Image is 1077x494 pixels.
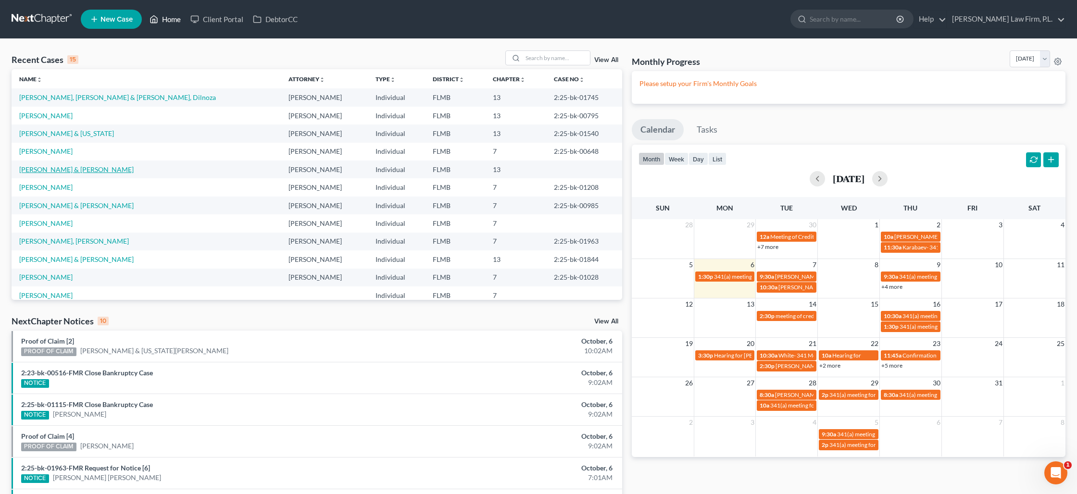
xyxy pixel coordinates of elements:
[819,362,840,369] a: +2 more
[902,312,1046,320] span: 341(a) meeting for [PERSON_NAME] & [PERSON_NAME]
[37,77,42,83] i: unfold_more
[998,417,1003,428] span: 7
[21,411,49,420] div: NOTICE
[425,233,485,250] td: FLMB
[902,244,961,251] span: Karabaev- 341 Meeting
[19,255,134,263] a: [PERSON_NAME] & [PERSON_NAME]
[1060,377,1065,389] span: 1
[19,219,73,227] a: [PERSON_NAME]
[914,11,946,28] a: Help
[1056,298,1065,310] span: 18
[21,337,74,345] a: Proof of Claim [2]
[281,143,368,161] td: [PERSON_NAME]
[994,259,1003,271] span: 10
[884,233,893,240] span: 10a
[546,250,623,268] td: 2:25-bk-01844
[833,173,864,184] h2: [DATE]
[708,152,726,165] button: list
[546,197,623,214] td: 2:25-bk-00985
[684,219,694,231] span: 28
[688,417,694,428] span: 2
[422,378,613,387] div: 9:02AM
[368,269,425,286] td: Individual
[994,377,1003,389] span: 31
[760,273,774,280] span: 9:30a
[186,11,248,28] a: Client Portal
[520,77,526,83] i: unfold_more
[546,233,623,250] td: 2:25-bk-01963
[936,259,941,271] span: 9
[632,119,684,140] a: Calendar
[894,233,974,240] span: [PERSON_NAME]- 341 Meeting
[485,178,546,196] td: 7
[281,250,368,268] td: [PERSON_NAME]
[390,77,396,83] i: unfold_more
[1060,417,1065,428] span: 8
[19,93,216,101] a: [PERSON_NAME], [PERSON_NAME] & [PERSON_NAME], Dilnoza
[19,165,134,173] a: [PERSON_NAME] & [PERSON_NAME]
[546,143,623,161] td: 2:25-bk-00648
[546,124,623,142] td: 2:25-bk-01540
[900,323,1043,330] span: 341(a) meeting for [PERSON_NAME] & [PERSON_NAME]
[368,161,425,178] td: Individual
[778,352,828,359] span: White- 341 Meeting
[684,377,694,389] span: 26
[281,269,368,286] td: [PERSON_NAME]
[19,273,73,281] a: [PERSON_NAME]
[870,377,879,389] span: 29
[760,352,777,359] span: 10:30a
[98,317,109,325] div: 10
[425,124,485,142] td: FLMB
[425,178,485,196] td: FLMB
[546,88,623,106] td: 2:25-bk-01745
[433,75,464,83] a: Districtunfold_more
[812,259,817,271] span: 7
[947,11,1065,28] a: [PERSON_NAME] Law Firm, P.L.
[422,463,613,473] div: October, 6
[884,312,902,320] span: 10:30a
[664,152,689,165] button: week
[459,77,464,83] i: unfold_more
[760,362,775,370] span: 2:30p
[746,377,755,389] span: 27
[714,273,761,280] span: 341(a) meeting for
[281,161,368,178] td: [PERSON_NAME]
[884,244,902,251] span: 11:30a
[422,368,613,378] div: October, 6
[1056,259,1065,271] span: 11
[368,124,425,142] td: Individual
[100,16,133,23] span: New Case
[422,441,613,451] div: 9:02AM
[881,283,902,290] a: +4 more
[523,51,590,65] input: Search by name...
[932,338,941,349] span: 23
[12,54,78,65] div: Recent Cases
[689,152,708,165] button: day
[808,298,817,310] span: 14
[716,204,733,212] span: Mon
[808,338,817,349] span: 21
[884,273,898,280] span: 9:30a
[422,473,613,482] div: 7:01AM
[760,233,769,240] span: 12a
[810,10,898,28] input: Search by name...
[21,400,153,408] a: 2:25-bk-01115-FMR Close Bankruptcy Case
[1056,338,1065,349] span: 25
[688,119,726,140] a: Tasks
[822,391,828,398] span: 2p
[485,143,546,161] td: 7
[775,273,855,280] span: [PERSON_NAME]- 341 Meeting
[485,269,546,286] td: 7
[368,88,425,106] td: Individual
[21,474,49,483] div: NOTICE
[425,286,485,304] td: FLMB
[281,178,368,196] td: [PERSON_NAME]
[884,323,899,330] span: 1:30p
[684,338,694,349] span: 19
[368,286,425,304] td: Individual
[770,402,863,409] span: 341(a) meeting for [PERSON_NAME]
[832,352,861,359] span: Hearing for
[422,336,613,346] div: October, 6
[425,214,485,232] td: FLMB
[422,409,613,419] div: 9:02AM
